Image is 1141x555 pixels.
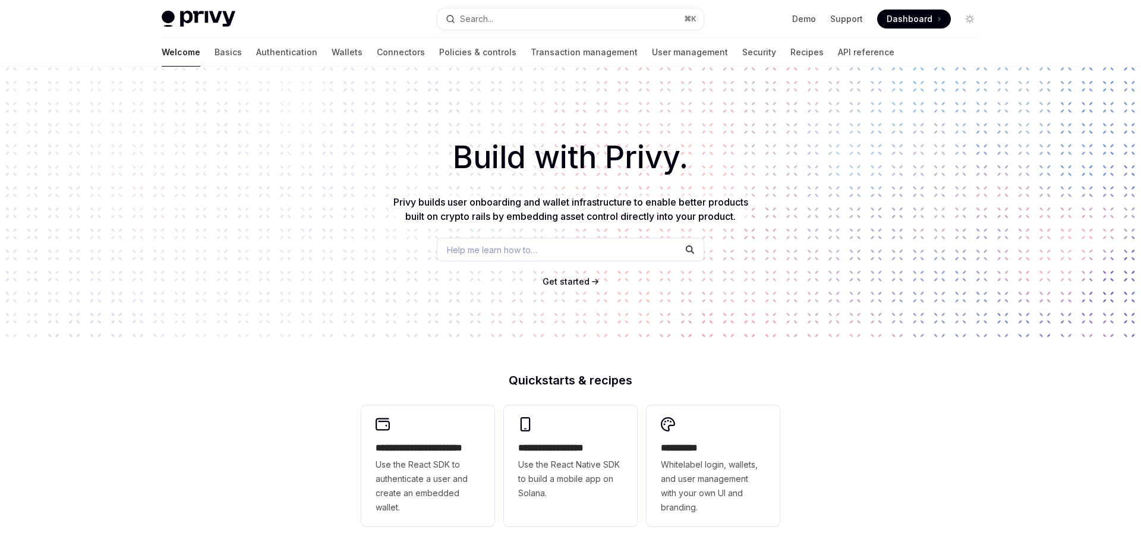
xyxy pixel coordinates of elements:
[790,38,824,67] a: Recipes
[19,134,1122,181] h1: Build with Privy.
[661,458,765,515] span: Whitelabel login, wallets, and user management with your own UI and branding.
[830,13,863,25] a: Support
[332,38,363,67] a: Wallets
[684,14,696,24] span: ⌘ K
[215,38,242,67] a: Basics
[437,8,704,30] button: Search...⌘K
[256,38,317,67] a: Authentication
[393,196,748,222] span: Privy builds user onboarding and wallet infrastructure to enable better products built on crypto ...
[377,38,425,67] a: Connectors
[162,11,235,27] img: light logo
[887,13,932,25] span: Dashboard
[742,38,776,67] a: Security
[376,458,480,515] span: Use the React SDK to authenticate a user and create an embedded wallet.
[792,13,816,25] a: Demo
[543,276,590,286] span: Get started
[877,10,951,29] a: Dashboard
[162,38,200,67] a: Welcome
[647,405,780,526] a: **** *****Whitelabel login, wallets, and user management with your own UI and branding.
[531,38,638,67] a: Transaction management
[439,38,516,67] a: Policies & controls
[361,374,780,386] h2: Quickstarts & recipes
[652,38,728,67] a: User management
[504,405,637,526] a: **** **** **** ***Use the React Native SDK to build a mobile app on Solana.
[460,12,493,26] div: Search...
[518,458,623,500] span: Use the React Native SDK to build a mobile app on Solana.
[838,38,894,67] a: API reference
[543,276,590,288] a: Get started
[960,10,979,29] button: Toggle dark mode
[447,244,537,256] span: Help me learn how to…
